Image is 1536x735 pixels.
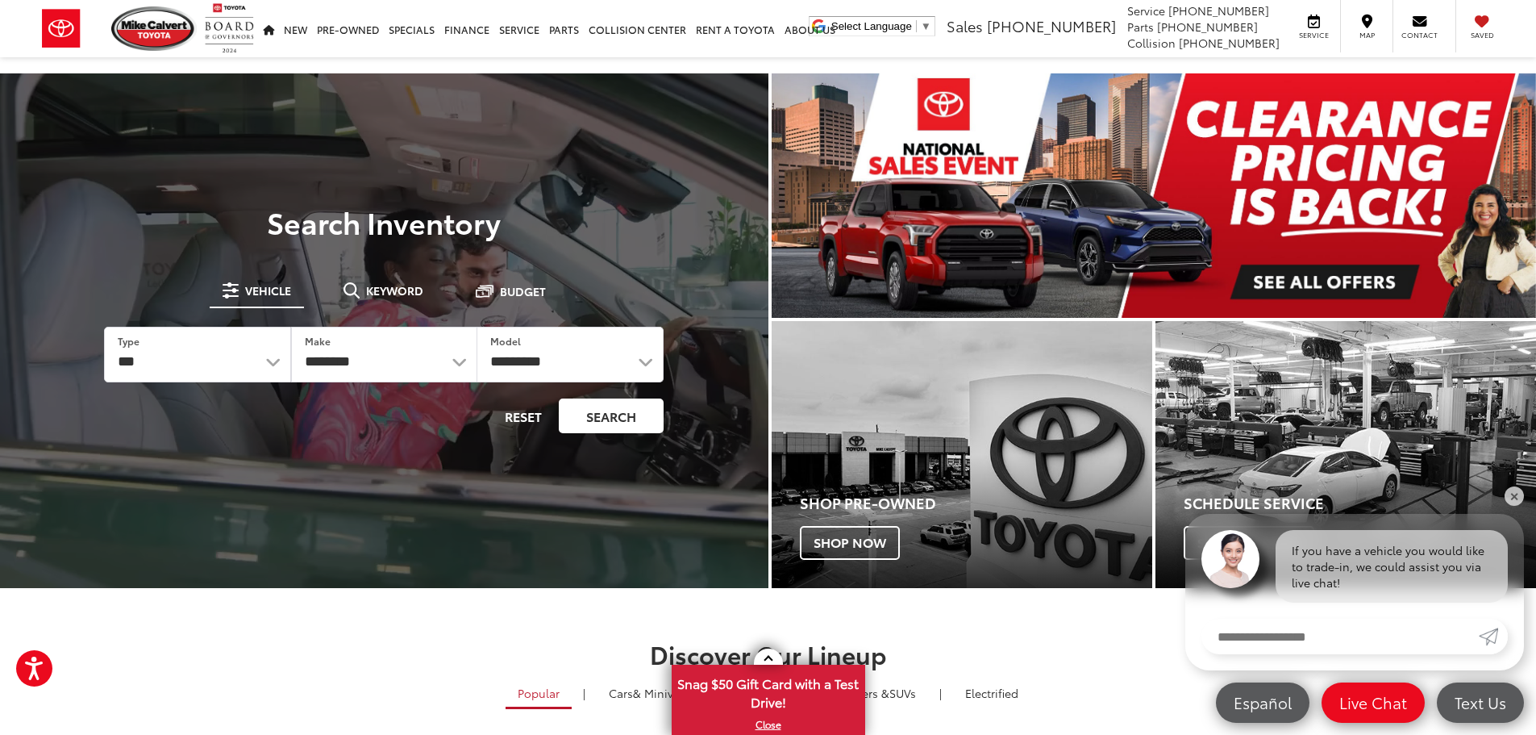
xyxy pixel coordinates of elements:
[1331,692,1415,712] span: Live Chat
[1184,495,1536,512] h4: Schedule Service
[1184,526,1314,560] span: Schedule Now
[1157,19,1258,35] span: [PHONE_NUMBER]
[947,15,983,36] span: Sales
[245,285,291,296] span: Vehicle
[1437,683,1524,723] a: Text Us
[1401,30,1438,40] span: Contact
[200,641,1337,667] h2: Discover Our Lineup
[987,15,1116,36] span: [PHONE_NUMBER]
[800,495,1152,512] h4: Shop Pre-Owned
[935,685,946,701] li: |
[68,206,701,238] h3: Search Inventory
[366,285,423,296] span: Keyword
[1447,692,1514,712] span: Text Us
[579,685,589,701] li: |
[1322,683,1425,723] a: Live Chat
[1201,530,1259,588] img: Agent profile photo
[1168,2,1269,19] span: [PHONE_NUMBER]
[1179,35,1280,51] span: [PHONE_NUMBER]
[118,334,139,348] label: Type
[491,399,556,433] button: Reset
[1127,2,1165,19] span: Service
[1479,619,1508,654] a: Submit
[559,399,664,433] button: Search
[506,679,572,709] a: Popular
[305,334,331,348] label: Make
[111,6,197,51] img: Mike Calvert Toyota
[800,526,900,560] span: Shop Now
[806,679,928,707] a: SUVs
[490,334,521,348] label: Model
[1276,530,1508,603] div: If you have a vehicle you would like to trade-in, we could assist you via live chat!
[597,679,699,707] a: Cars
[1127,19,1154,35] span: Parts
[772,321,1152,588] a: Shop Pre-Owned Shop Now
[1216,683,1309,723] a: Español
[1127,35,1176,51] span: Collision
[921,20,931,32] span: ▼
[633,685,687,701] span: & Minivan
[1349,30,1384,40] span: Map
[1155,321,1536,588] a: Schedule Service Schedule Now
[673,666,864,716] span: Snag $50 Gift Card with a Test Drive!
[1226,692,1300,712] span: Español
[1201,619,1479,654] input: Enter your message
[772,321,1152,588] div: Toyota
[500,286,546,297] span: Budget
[916,20,917,32] span: ​
[831,20,931,32] a: Select Language​
[1464,30,1500,40] span: Saved
[1296,30,1332,40] span: Service
[953,679,1030,707] a: Electrified
[1155,321,1536,588] div: Toyota
[831,20,912,32] span: Select Language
